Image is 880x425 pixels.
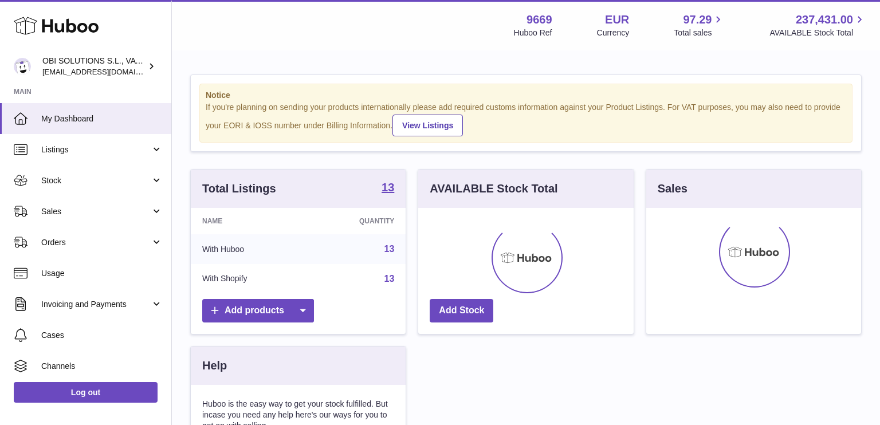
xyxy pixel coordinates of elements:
td: With Huboo [191,234,307,264]
span: Usage [41,268,163,279]
span: Listings [41,144,151,155]
div: Currency [597,27,630,38]
a: 13 [384,244,395,254]
span: Stock [41,175,151,186]
div: OBI SOLUTIONS S.L., VAT: B70911078 [42,56,146,77]
span: Cases [41,330,163,341]
a: Add Stock [430,299,493,322]
h3: Total Listings [202,181,276,196]
strong: 9669 [527,12,552,27]
td: With Shopify [191,264,307,294]
a: Add products [202,299,314,322]
span: Orders [41,237,151,248]
th: Quantity [307,208,406,234]
th: Name [191,208,307,234]
strong: EUR [605,12,629,27]
h3: AVAILABLE Stock Total [430,181,557,196]
span: 237,431.00 [796,12,853,27]
span: Total sales [674,27,725,38]
span: Channels [41,361,163,372]
span: 97.29 [683,12,712,27]
h3: Sales [658,181,687,196]
strong: Notice [206,90,846,101]
span: Sales [41,206,151,217]
a: 97.29 Total sales [674,12,725,38]
div: If you're planning on sending your products internationally please add required customs informati... [206,102,846,136]
a: 237,431.00 AVAILABLE Stock Total [769,12,866,38]
span: [EMAIL_ADDRESS][DOMAIN_NAME] [42,67,168,76]
span: Invoicing and Payments [41,299,151,310]
div: Huboo Ref [514,27,552,38]
a: 13 [384,274,395,284]
a: Log out [14,382,158,403]
a: View Listings [392,115,463,136]
h3: Help [202,358,227,373]
span: AVAILABLE Stock Total [769,27,866,38]
span: My Dashboard [41,113,163,124]
strong: 13 [382,182,394,193]
a: 13 [382,182,394,195]
img: hello@myobistore.com [14,58,31,75]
